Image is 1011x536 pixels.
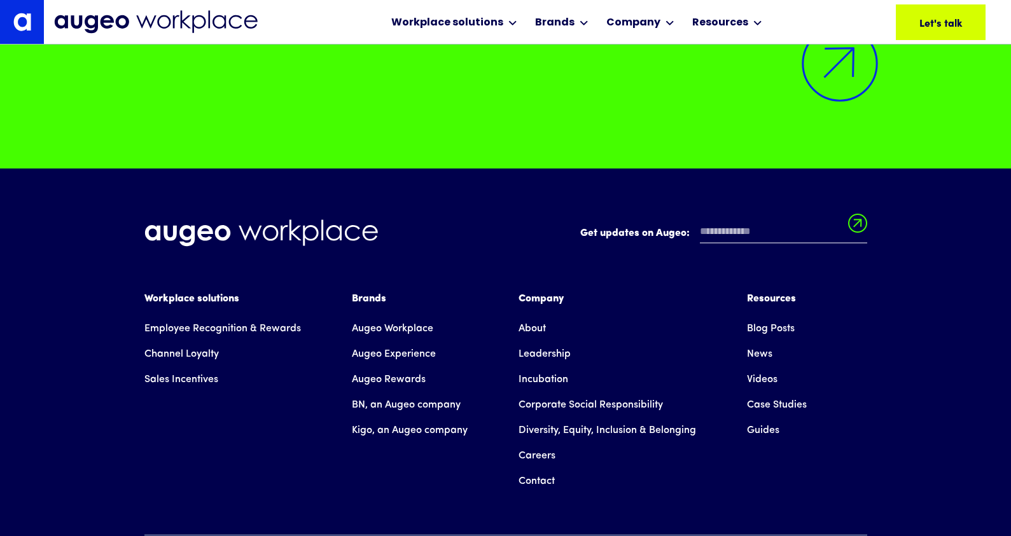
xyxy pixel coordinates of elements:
div: Company [519,291,696,306]
a: Blog Posts [747,316,795,341]
div: Brands [352,291,468,306]
a: Corporate Social Responsibility [519,392,663,418]
form: Email Form [580,219,867,250]
a: Diversity, Equity, Inclusion & Belonging [519,418,696,443]
img: Arrow symbol in bright blue pointing diagonally upward and to the right to indicate an active link. [802,25,878,102]
a: Incubation [519,367,568,392]
a: About [519,316,546,341]
div: Workplace solutions [144,291,301,306]
a: Channel Loyalty [144,341,219,367]
a: Augeo Workplace [352,316,433,341]
a: News [747,341,772,367]
label: Get updates on Augeo: [580,226,690,241]
div: Resources [692,15,748,31]
img: Augeo's "a" monogram decorative logo in white. [13,13,31,31]
a: BN, an Augeo company [352,392,461,418]
a: Kigo, an Augeo company [352,418,468,443]
a: Guides [747,418,779,443]
a: Leadership [519,341,571,367]
div: Workplace solutions [391,15,503,31]
a: Augeo Experience [352,341,436,367]
div: Company [606,15,660,31]
a: Let's talk [896,4,986,40]
div: Brands [535,15,575,31]
a: Augeo Rewards [352,367,426,392]
a: Contact [519,469,555,494]
a: Careers [519,443,555,469]
a: Case Studies [747,392,807,418]
a: Sales Incentives [144,367,218,392]
div: Resources [747,291,807,306]
img: Augeo Workplace business unit full logo in white. [144,219,378,247]
a: Employee Recognition & Rewards [144,316,301,341]
input: Submit [848,214,867,240]
a: Videos [747,367,777,392]
img: Augeo Workplace business unit full logo in mignight blue. [54,10,258,34]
